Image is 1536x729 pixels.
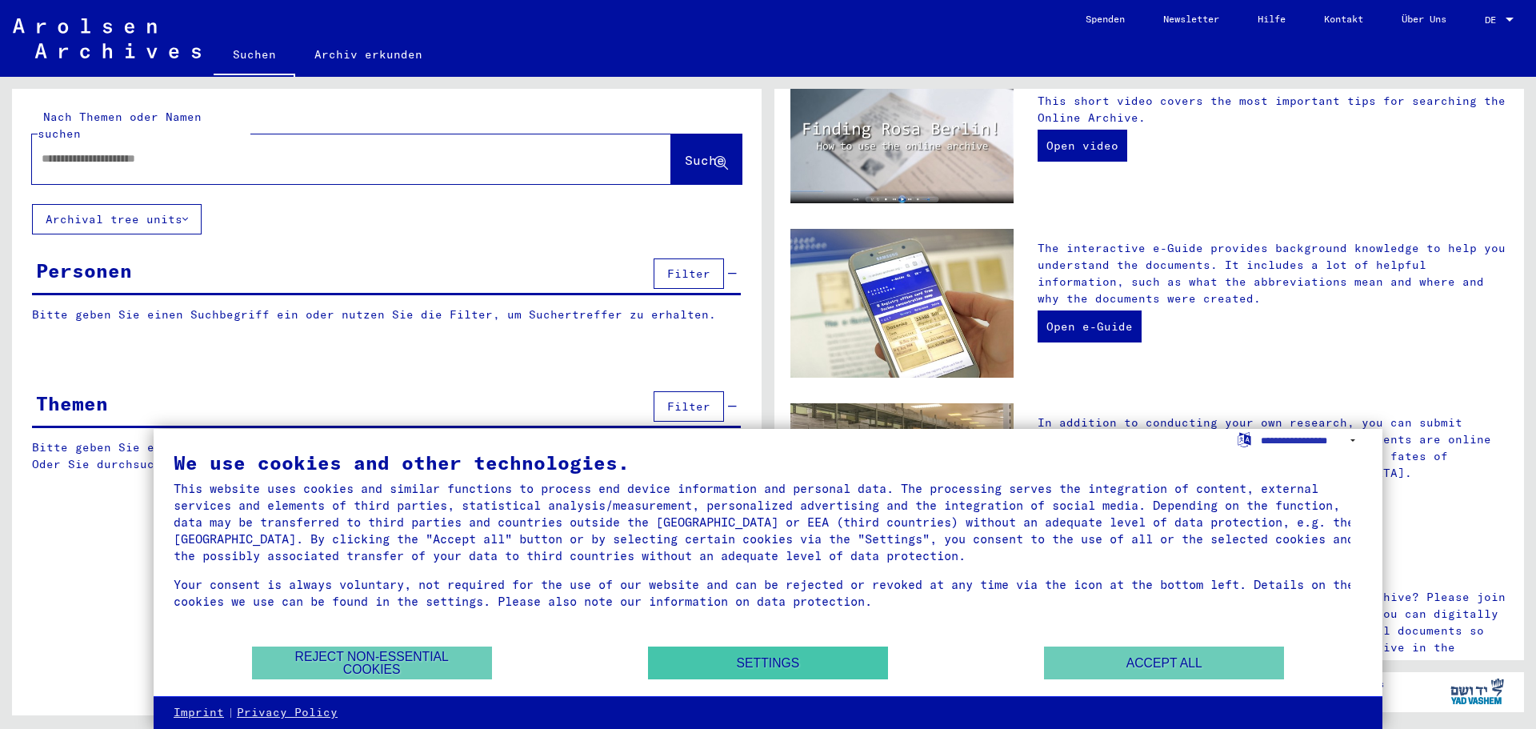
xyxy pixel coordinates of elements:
span: Filter [667,399,710,414]
button: Reject non-essential cookies [252,647,492,679]
div: This website uses cookies and similar functions to process end device information and personal da... [174,480,1362,564]
p: In addition to conducting your own research, you can submit inquiries to the Arolsen Archives. No... [1038,415,1508,482]
a: Archiv erkunden [295,35,442,74]
img: inquiries.jpg [790,403,1014,552]
img: eguide.jpg [790,229,1014,378]
div: Your consent is always voluntary, not required for the use of our website and can be rejected or ... [174,576,1362,610]
span: DE [1485,14,1502,26]
a: Imprint [174,705,224,721]
img: yv_logo.png [1447,671,1507,711]
p: Bitte geben Sie einen Suchbegriff ein oder nutzen Sie die Filter, um Suchertreffer zu erhalten. [32,306,741,323]
button: Filter [654,258,724,289]
button: Filter [654,391,724,422]
p: The interactive e-Guide provides background knowledge to help you understand the documents. It in... [1038,240,1508,307]
div: Themen [36,389,108,418]
a: Privacy Policy [237,705,338,721]
p: This short video covers the most important tips for searching the Online Archive. [1038,93,1508,126]
button: Settings [648,647,888,679]
a: Suchen [214,35,295,77]
button: Suche [671,134,742,184]
img: Arolsen_neg.svg [13,18,201,58]
img: video.jpg [790,82,1014,203]
mat-label: Nach Themen oder Namen suchen [38,110,202,141]
span: Suche [685,152,725,168]
div: Personen [36,256,132,285]
button: Archival tree units [32,204,202,234]
div: We use cookies and other technologies. [174,453,1362,472]
a: Open e-Guide [1038,310,1142,342]
button: Accept all [1044,647,1284,679]
p: Bitte geben Sie einen Suchbegriff ein oder nutzen Sie die Filter, um Suchertreffer zu erhalten. O... [32,439,742,473]
span: Filter [667,266,710,281]
a: Open video [1038,130,1127,162]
